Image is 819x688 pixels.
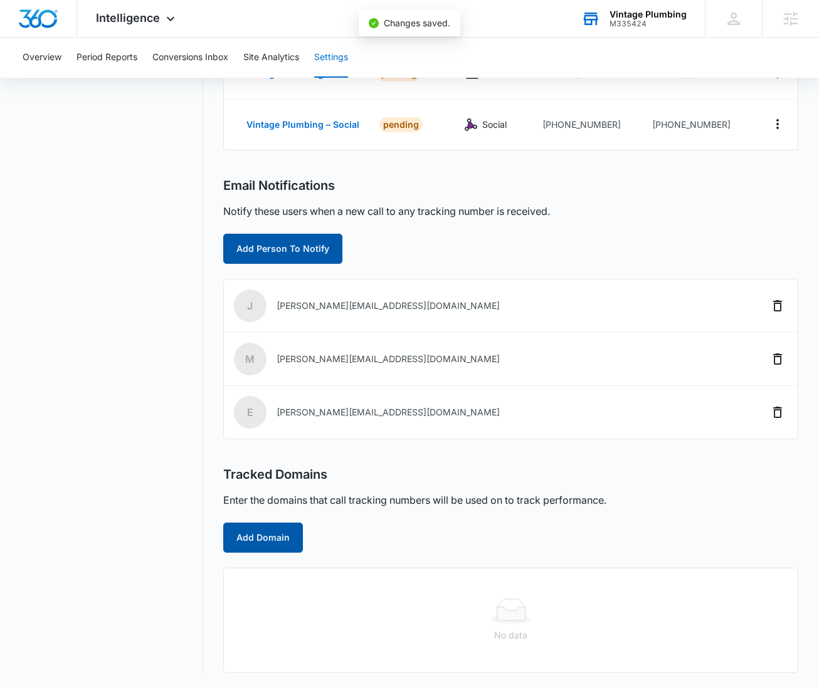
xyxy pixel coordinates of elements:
button: Site Analytics [243,38,299,78]
td: [PERSON_NAME][EMAIL_ADDRESS][DOMAIN_NAME] [224,333,727,386]
span: m [234,343,267,375]
div: PENDING [379,117,423,132]
button: Actions [768,114,788,134]
span: Intelligence [96,11,160,24]
span: e [234,396,267,429]
button: Delete [768,402,788,422]
img: Social [465,118,477,131]
span: j [234,289,267,322]
button: Add Person To Notify [223,234,342,264]
p: Enter the domains that call tracking numbers will be used on to track performance. [223,493,606,508]
h2: Email Notifications [223,178,335,194]
button: Delete [768,349,788,369]
button: Period Reports [77,38,137,78]
div: No data [234,628,788,642]
td: [PERSON_NAME][EMAIL_ADDRESS][DOMAIN_NAME] [224,386,727,439]
button: Delete [768,296,788,316]
button: Add Domain [223,523,303,553]
td: [PHONE_NUMBER] [642,100,754,150]
div: account name [610,9,687,19]
p: Notify these users when a new call to any tracking number is received. [223,204,550,219]
p: Social [482,118,507,132]
button: Vintage Plumbing – Social [234,110,372,140]
div: account id [610,19,687,28]
span: check-circle [369,18,379,28]
h2: Tracked Domains [223,467,327,482]
button: Conversions Inbox [152,38,228,78]
button: Overview [23,38,61,78]
td: [PHONE_NUMBER] [532,100,642,150]
td: [PERSON_NAME][EMAIL_ADDRESS][DOMAIN_NAME] [224,279,727,333]
button: Settings [314,38,348,78]
span: Changes saved. [384,18,450,28]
